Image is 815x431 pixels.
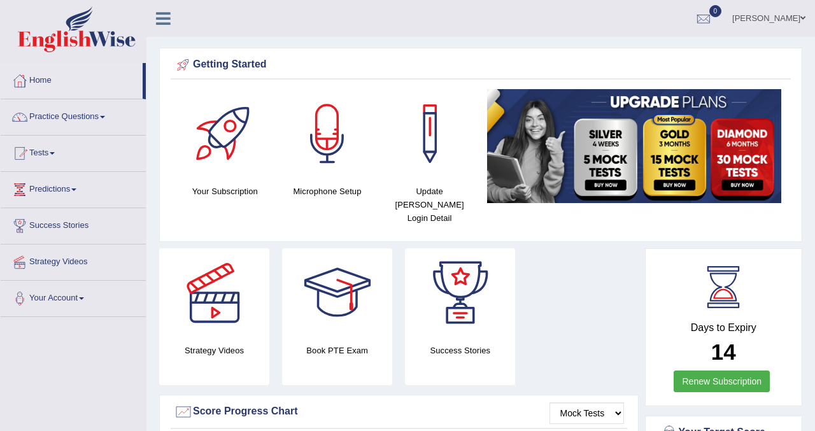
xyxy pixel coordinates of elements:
div: Getting Started [174,55,788,74]
h4: Update [PERSON_NAME] Login Detail [385,185,474,225]
a: Practice Questions [1,99,146,131]
a: Tests [1,136,146,167]
h4: Strategy Videos [159,344,269,357]
h4: Days to Expiry [660,322,788,334]
b: 14 [711,339,736,364]
a: Success Stories [1,208,146,240]
a: Your Account [1,281,146,313]
a: Renew Subscription [674,371,770,392]
h4: Book PTE Exam [282,344,392,357]
div: Score Progress Chart [174,402,624,421]
a: Predictions [1,172,146,204]
h4: Microphone Setup [283,185,372,198]
h4: Success Stories [405,344,515,357]
h4: Your Subscription [180,185,270,198]
span: 0 [709,5,722,17]
a: Strategy Videos [1,244,146,276]
a: Home [1,63,143,95]
img: small5.jpg [487,89,781,203]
